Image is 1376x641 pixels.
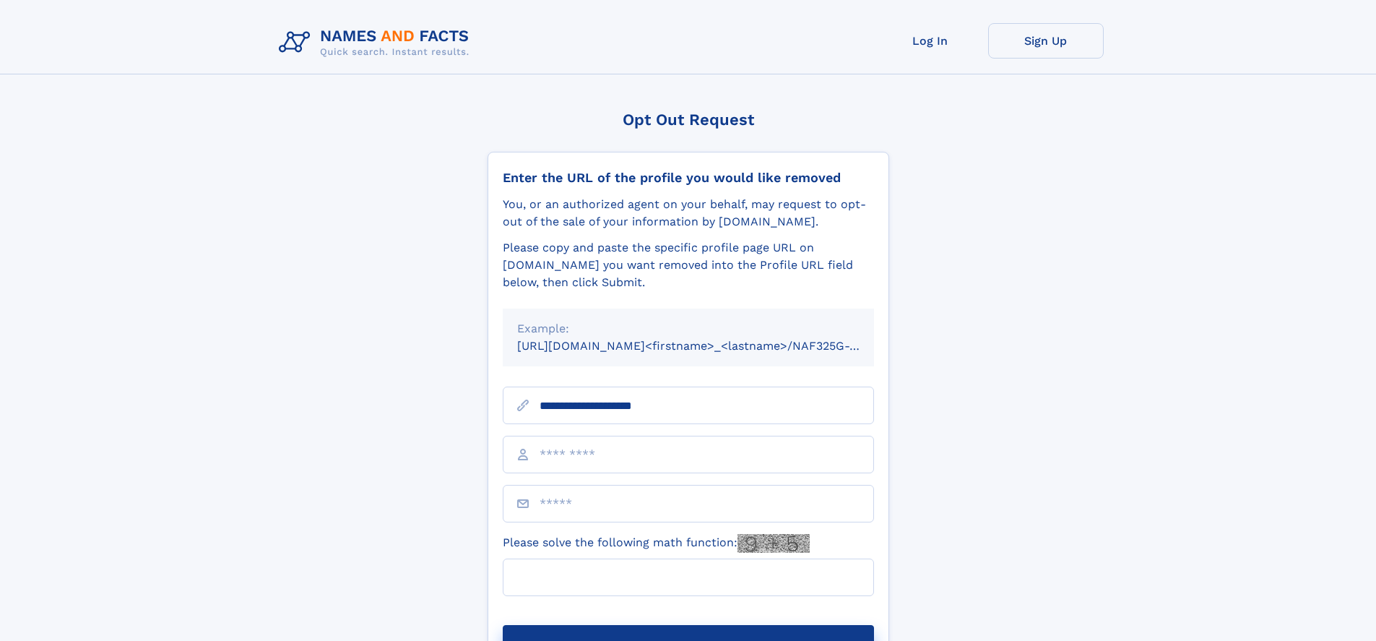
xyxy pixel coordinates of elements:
div: You, or an authorized agent on your behalf, may request to opt-out of the sale of your informatio... [503,196,874,231]
a: Log In [873,23,988,59]
img: Logo Names and Facts [273,23,481,62]
div: Enter the URL of the profile you would like removed [503,170,874,186]
div: Example: [517,320,860,337]
div: Please copy and paste the specific profile page URL on [DOMAIN_NAME] you want removed into the Pr... [503,239,874,291]
label: Please solve the following math function: [503,534,810,553]
a: Sign Up [988,23,1104,59]
small: [URL][DOMAIN_NAME]<firstname>_<lastname>/NAF325G-xxxxxxxx [517,339,901,353]
div: Opt Out Request [488,111,889,129]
